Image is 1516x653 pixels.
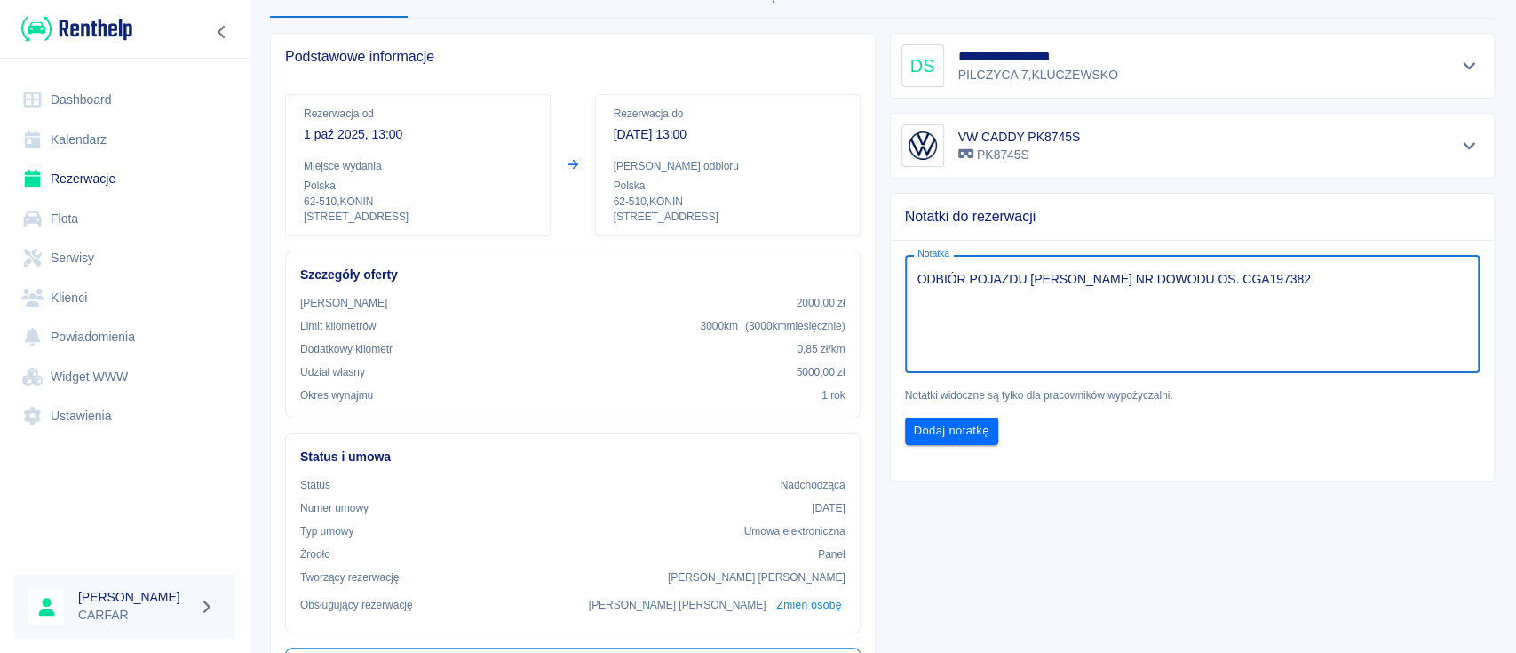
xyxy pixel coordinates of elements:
[300,448,845,466] h6: Status i umowa
[300,500,369,516] p: Numer umowy
[917,247,949,260] label: Notatka
[21,14,132,44] img: Renthelp logo
[14,80,235,120] a: Dashboard
[905,387,1480,403] p: Notatki widoczne są tylko dla pracowników wypożyczalni.
[700,318,845,334] p: 3000 km
[300,387,373,403] p: Okres wynajmu
[14,357,235,397] a: Widget WWW
[300,318,376,334] p: Limit kilometrów
[14,159,235,199] a: Rezerwacje
[300,364,365,380] p: Udział własny
[745,320,845,332] span: ( 3000 km miesięcznie )
[958,128,1080,146] h6: VW CADDY PK8745S
[744,523,845,539] p: Umowa elektroniczna
[300,266,845,284] h6: Szczegóły oferty
[917,270,1468,359] textarea: ODBIÓR POJAZDU [PERSON_NAME] NR DOWODU OS. CGA197382
[304,210,532,225] p: [STREET_ADDRESS]
[821,387,845,403] p: 1 rok
[300,341,393,357] p: Dodatkowy kilometr
[668,569,845,585] p: [PERSON_NAME] [PERSON_NAME]
[300,477,330,493] p: Status
[300,295,387,311] p: [PERSON_NAME]
[14,278,235,318] a: Klienci
[78,588,192,606] h6: [PERSON_NAME]
[1455,133,1484,158] button: Pokaż szczegóły
[797,341,845,357] p: 0,85 zł /km
[614,106,842,122] p: Rezerwacja do
[300,546,330,562] p: Żrodło
[781,477,845,493] p: Nadchodząca
[14,396,235,436] a: Ustawienia
[300,597,413,613] p: Obsługujący rezerwację
[614,158,842,174] p: [PERSON_NAME] odbioru
[958,146,1080,164] p: PK8745S
[614,210,842,225] p: [STREET_ADDRESS]
[78,606,192,625] p: CARFAR
[14,14,132,44] a: Renthelp logo
[14,199,235,239] a: Flota
[614,178,842,194] p: Polska
[958,66,1122,84] p: PILCZYCA 7 , KLUCZEWSKO
[773,593,845,618] button: Zmień osobę
[14,238,235,278] a: Serwisy
[304,106,532,122] p: Rezerwacja od
[589,597,766,613] p: [PERSON_NAME] [PERSON_NAME]
[818,546,845,562] p: Panel
[300,523,353,539] p: Typ umowy
[304,158,532,174] p: Miejsce wydania
[1455,53,1484,78] button: Pokaż szczegóły
[14,317,235,357] a: Powiadomienia
[797,295,845,311] p: 2000,00 zł
[304,125,532,144] p: 1 paź 2025, 13:00
[614,194,842,210] p: 62-510 , KONIN
[285,48,861,66] span: Podstawowe informacje
[905,208,1480,226] span: Notatki do rezerwacji
[304,194,532,210] p: 62-510 , KONIN
[14,120,235,160] a: Kalendarz
[812,500,845,516] p: [DATE]
[209,20,235,44] button: Zwiń nawigację
[797,364,845,380] p: 5000,00 zł
[614,125,842,144] p: [DATE] 13:00
[905,128,941,163] img: Image
[300,569,399,585] p: Tworzący rezerwację
[901,44,944,87] div: DS
[304,178,532,194] p: Polska
[905,418,998,445] button: Dodaj notatkę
